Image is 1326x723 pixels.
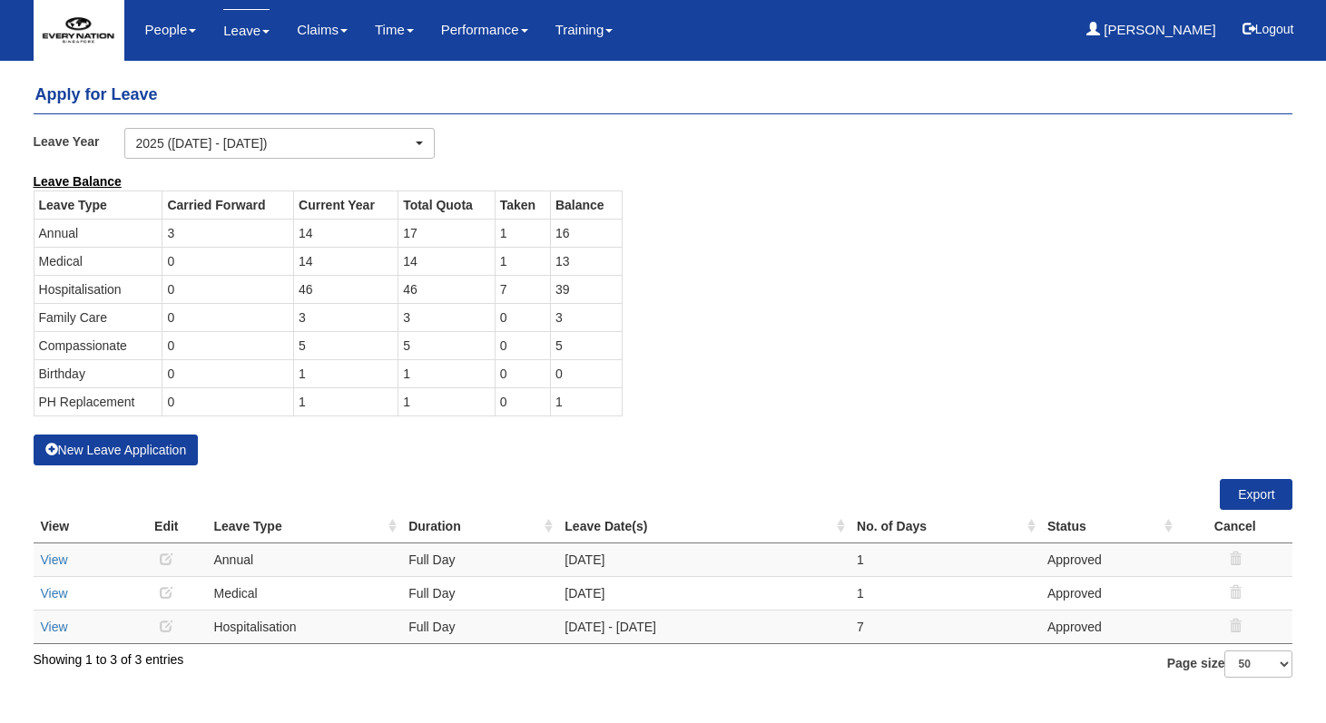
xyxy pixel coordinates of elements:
[1040,510,1177,543] th: Status : activate to sort column ascending
[398,219,496,247] td: 17
[550,191,622,219] th: Balance
[550,359,622,387] td: 0
[162,359,294,387] td: 0
[398,275,496,303] td: 46
[375,9,414,51] a: Time
[34,359,162,387] td: Birthday
[550,387,622,415] td: 1
[850,542,1040,576] td: 1
[34,303,162,331] td: Family Care
[850,576,1040,610] td: 1
[294,275,398,303] td: 46
[495,275,550,303] td: 7
[398,303,496,331] td: 3
[41,552,68,567] a: View
[34,435,199,465] button: New Leave Application
[294,303,398,331] td: 3
[1220,479,1292,510] a: Export
[34,128,124,154] label: Leave Year
[495,247,550,275] td: 1
[34,219,162,247] td: Annual
[34,510,127,543] th: View
[41,586,68,601] a: View
[294,387,398,415] td: 1
[34,331,162,359] td: Compassionate
[1167,650,1293,678] label: Page size
[34,275,162,303] td: Hospitalisation
[495,191,550,219] th: Taken
[850,510,1040,543] th: No. of Days : activate to sort column ascending
[557,542,850,576] td: [DATE]
[294,247,398,275] td: 14
[223,9,270,52] a: Leave
[550,331,622,359] td: 5
[294,219,398,247] td: 14
[495,359,550,387] td: 0
[124,128,436,159] button: 2025 ([DATE] - [DATE])
[401,542,557,576] td: Full Day
[34,77,1293,114] h4: Apply for Leave
[398,191,496,219] th: Total Quota
[495,331,550,359] td: 0
[136,134,413,152] div: 2025 ([DATE] - [DATE])
[294,191,398,219] th: Current Year
[495,303,550,331] td: 0
[294,359,398,387] td: 1
[34,174,122,189] b: Leave Balance
[550,303,622,331] td: 3
[401,610,557,643] td: Full Day
[206,510,401,543] th: Leave Type : activate to sort column ascending
[1224,650,1292,678] select: Page size
[162,219,294,247] td: 3
[206,542,401,576] td: Annual
[555,9,614,51] a: Training
[162,247,294,275] td: 0
[34,247,162,275] td: Medical
[495,387,550,415] td: 0
[34,191,162,219] th: Leave Type
[441,9,528,51] a: Performance
[550,247,622,275] td: 13
[162,275,294,303] td: 0
[1040,542,1177,576] td: Approved
[294,331,398,359] td: 5
[1177,510,1292,543] th: Cancel
[1040,576,1177,610] td: Approved
[550,219,622,247] td: 16
[145,9,197,51] a: People
[401,576,557,610] td: Full Day
[398,331,496,359] td: 5
[162,387,294,415] td: 0
[398,247,496,275] td: 14
[401,510,557,543] th: Duration : activate to sort column ascending
[162,303,294,331] td: 0
[1040,610,1177,643] td: Approved
[557,510,850,543] th: Leave Date(s) : activate to sort column ascending
[495,219,550,247] td: 1
[1086,9,1216,51] a: [PERSON_NAME]
[206,576,401,610] td: Medical
[557,610,850,643] td: [DATE] - [DATE]
[398,359,496,387] td: 1
[41,620,68,634] a: View
[206,610,401,643] td: Hospitalisation
[850,610,1040,643] td: 7
[398,387,496,415] td: 1
[34,387,162,415] td: PH Replacement
[162,331,294,359] td: 0
[557,576,850,610] td: [DATE]
[126,510,206,543] th: Edit
[297,9,348,51] a: Claims
[1230,7,1307,51] button: Logout
[550,275,622,303] td: 39
[162,191,294,219] th: Carried Forward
